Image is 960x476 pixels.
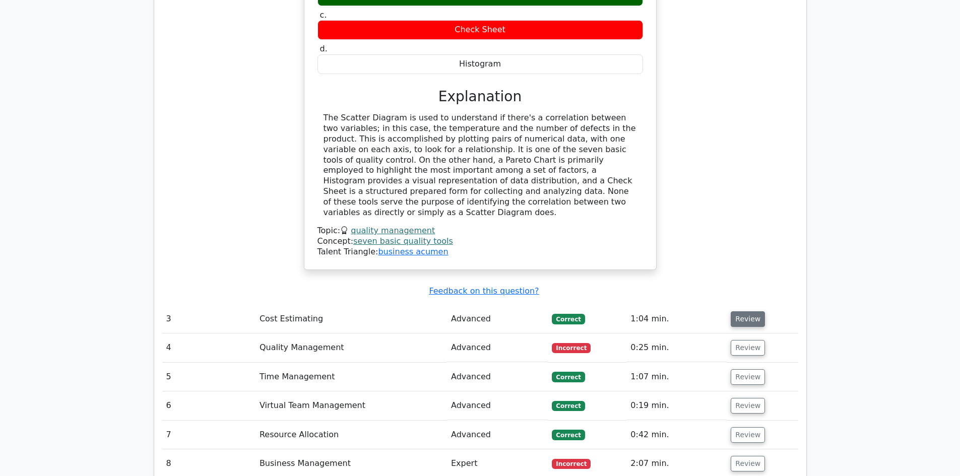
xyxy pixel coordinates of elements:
[731,427,765,443] button: Review
[324,88,637,105] h3: Explanation
[447,421,548,449] td: Advanced
[162,391,255,420] td: 6
[731,398,765,414] button: Review
[317,236,643,247] div: Concept:
[552,372,585,382] span: Correct
[447,363,548,391] td: Advanced
[731,369,765,385] button: Review
[320,10,327,20] span: c.
[255,333,447,362] td: Quality Management
[255,421,447,449] td: Resource Allocation
[255,391,447,420] td: Virtual Team Management
[351,226,435,235] a: quality management
[447,305,548,333] td: Advanced
[552,459,591,469] span: Incorrect
[626,391,727,420] td: 0:19 min.
[162,421,255,449] td: 7
[255,363,447,391] td: Time Management
[255,305,447,333] td: Cost Estimating
[626,363,727,391] td: 1:07 min.
[317,226,643,236] div: Topic:
[731,456,765,471] button: Review
[317,226,643,257] div: Talent Triangle:
[731,340,765,356] button: Review
[626,305,727,333] td: 1:04 min.
[162,333,255,362] td: 4
[552,430,585,440] span: Correct
[317,20,643,40] div: Check Sheet
[626,333,727,362] td: 0:25 min.
[324,113,637,218] div: The Scatter Diagram is used to understand if there's a correlation between two variables; in this...
[731,311,765,327] button: Review
[552,343,591,353] span: Incorrect
[429,286,539,296] a: Feedback on this question?
[447,333,548,362] td: Advanced
[378,247,448,256] a: business acumen
[162,363,255,391] td: 5
[320,44,328,53] span: d.
[626,421,727,449] td: 0:42 min.
[552,401,585,411] span: Correct
[162,305,255,333] td: 3
[447,391,548,420] td: Advanced
[353,236,453,246] a: seven basic quality tools
[317,54,643,74] div: Histogram
[552,314,585,324] span: Correct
